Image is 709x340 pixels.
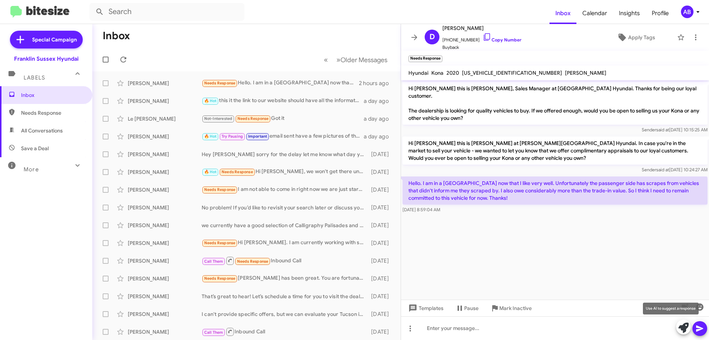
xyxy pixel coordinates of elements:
[21,127,63,134] span: All Conversations
[128,115,202,122] div: Le [PERSON_NAME]
[202,310,367,318] div: I can't provide specific offers, but we can evaluate your Tucson in person. Would you like to sch...
[128,257,202,265] div: [PERSON_NAME]
[204,134,217,139] span: 🔥 Hot
[643,303,699,314] div: Use AI to suggest a response
[204,276,236,281] span: Needs Response
[367,204,395,211] div: [DATE]
[237,259,268,264] span: Needs Response
[565,70,606,76] span: [PERSON_NAME]
[202,274,367,283] div: [PERSON_NAME] has been great. You are fortunate to have her.
[364,115,395,122] div: a day ago
[202,204,367,211] div: No problem! If you’d like to revisit your search later or discuss your vehicle's value, feel free...
[483,37,521,43] a: Copy Number
[613,3,646,24] a: Insights
[675,6,701,18] button: AB
[336,55,340,64] span: »
[367,186,395,193] div: [DATE]
[202,168,367,176] div: Hi [PERSON_NAME], we won't get there until 2:30 just to give you a heads up
[204,169,217,174] span: 🔥 Hot
[204,81,236,85] span: Needs Response
[367,151,395,158] div: [DATE]
[21,109,84,117] span: Needs Response
[407,302,443,315] span: Templates
[14,55,79,63] div: Franklin Sussex Hyundai
[367,310,395,318] div: [DATE]
[367,275,395,282] div: [DATE]
[128,97,202,105] div: [PERSON_NAME]
[656,127,669,132] span: said at
[128,310,202,318] div: [PERSON_NAME]
[319,52,332,67] button: Previous
[202,327,367,336] div: Inbound Call
[403,82,708,125] p: Hi [PERSON_NAME] this is [PERSON_NAME], Sales Manager at [GEOGRAPHIC_DATA] Hyundai. Thanks for be...
[359,80,395,87] div: 2 hours ago
[364,97,395,105] div: a day ago
[21,145,49,152] span: Save a Deal
[549,3,576,24] a: Inbox
[408,55,442,62] small: Needs Response
[128,328,202,336] div: [PERSON_NAME]
[202,239,367,247] div: Hi [PERSON_NAME]. I am currently working with someone. Thanks
[202,97,364,105] div: this it the link to our website should have all the information in it. If there is specific infor...
[202,256,367,265] div: Inbound Call
[642,127,708,132] span: Sender [DATE] 10:15:25 AM
[24,166,39,173] span: More
[202,132,364,141] div: email sent have a few pictures of the tucson plus the back and Styrofoam tray being removed. also...
[103,30,130,42] h1: Inbox
[320,52,392,67] nav: Page navigation example
[464,302,479,315] span: Pause
[367,222,395,229] div: [DATE]
[446,70,459,76] span: 2020
[598,31,674,44] button: Apply Tags
[128,151,202,158] div: [PERSON_NAME]
[367,328,395,336] div: [DATE]
[204,116,233,121] span: Not-Interested
[128,168,202,176] div: [PERSON_NAME]
[128,133,202,140] div: [PERSON_NAME]
[442,24,521,33] span: [PERSON_NAME]
[403,207,440,212] span: [DATE] 8:59:04 AM
[128,186,202,193] div: [PERSON_NAME]
[237,116,269,121] span: Needs Response
[367,239,395,247] div: [DATE]
[32,36,77,43] span: Special Campaign
[442,33,521,44] span: [PHONE_NUMBER]
[128,80,202,87] div: [PERSON_NAME]
[222,169,253,174] span: Needs Response
[202,293,367,300] div: That’s great to hear! Let’s schedule a time for you to visit the dealership and we can discuss yo...
[576,3,613,24] a: Calendar
[202,151,367,158] div: Hey [PERSON_NAME] sorry for the delay let me know what day you can make it in so we can go over o...
[128,239,202,247] div: [PERSON_NAME]
[324,55,328,64] span: «
[408,70,428,76] span: Hyundai
[429,31,435,43] span: D
[642,167,708,172] span: Sender [DATE] 10:24:27 AM
[681,6,693,18] div: AB
[202,185,367,194] div: I am not able to come in right now we are just starting to look for something for our daughter it...
[128,293,202,300] div: [PERSON_NAME]
[204,240,236,245] span: Needs Response
[332,52,392,67] button: Next
[202,79,359,87] div: Hello. I am in a [GEOGRAPHIC_DATA] now that I like very well. Unfortunately the passenger side ha...
[367,257,395,265] div: [DATE]
[128,222,202,229] div: [PERSON_NAME]
[646,3,675,24] a: Profile
[202,222,367,229] div: we currently have a good selection of Calligraphy Palisades and some amazing deals on the 2025 ni...
[403,137,708,165] p: Hi [PERSON_NAME] this is [PERSON_NAME] at [PERSON_NAME][GEOGRAPHIC_DATA] Hyundai. In case you're ...
[449,302,484,315] button: Pause
[367,168,395,176] div: [DATE]
[204,259,223,264] span: Call Them
[204,98,217,103] span: 🔥 Hot
[364,133,395,140] div: a day ago
[222,134,243,139] span: Try Pausing
[248,134,267,139] span: Important
[403,176,708,205] p: Hello. I am in a [GEOGRAPHIC_DATA] now that I like very well. Unfortunately the passenger side ha...
[367,293,395,300] div: [DATE]
[24,74,45,81] span: Labels
[462,70,562,76] span: [US_VEHICLE_IDENTIFICATION_NUMBER]
[628,31,655,44] span: Apply Tags
[442,44,521,51] span: Buyback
